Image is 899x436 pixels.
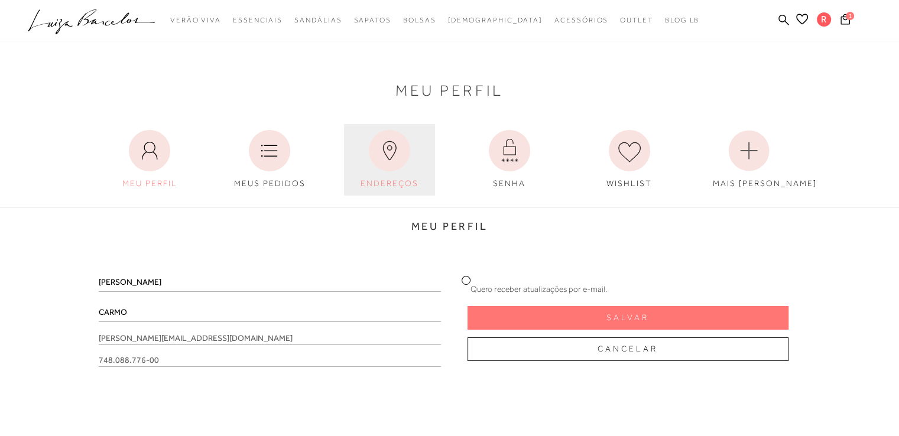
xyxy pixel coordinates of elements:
span: Sandálias [294,16,342,24]
span: BLOG LB [665,16,699,24]
span: MEU PERFIL [122,178,177,188]
span: [PERSON_NAME][EMAIL_ADDRESS][DOMAIN_NAME] [99,332,440,345]
span: R [817,12,831,27]
span: Sapatos [353,16,391,24]
span: [DEMOGRAPHIC_DATA] [447,16,543,24]
span: 748.088.776-00 [99,354,440,367]
a: noSubCategoriesText [233,9,283,31]
span: ENDEREÇOS [361,178,418,188]
a: MEUS PEDIDOS [224,124,315,196]
span: MAIS [PERSON_NAME] [712,178,816,188]
a: noSubCategoriesText [447,9,543,31]
button: 1 [837,13,853,29]
input: Nome [99,272,440,292]
span: Salvar [606,312,649,323]
button: Salvar [468,306,788,330]
input: Sobrenome [99,302,440,322]
a: SENHA [464,124,555,196]
a: noSubCategoriesText [620,9,653,31]
button: R [812,12,837,30]
a: noSubCategoriesText [554,9,608,31]
a: noSubCategoriesText [170,9,221,31]
a: noSubCategoriesText [353,9,391,31]
a: noSubCategoriesText [403,9,436,31]
span: WISHLIST [606,178,652,188]
span: Essenciais [233,16,283,24]
span: Acessórios [554,16,608,24]
button: Cancelar [468,337,788,361]
span: 1 [846,12,854,20]
a: MAIS [PERSON_NAME] [703,124,794,196]
span: Cancelar [598,343,658,354]
span: MEUS PEDIDOS [234,178,306,188]
span: Outlet [620,16,653,24]
a: noSubCategoriesText [294,9,342,31]
span: Verão Viva [170,16,221,24]
span: Bolsas [403,16,436,24]
a: BLOG LB [665,9,699,31]
span: SENHA [493,178,525,188]
a: MEU PERFIL [104,124,195,196]
span: Quero receber atualizações por e-mail. [470,284,607,294]
a: ENDEREÇOS [344,124,435,196]
span: Meu Perfil [395,84,504,97]
a: WISHLIST [584,124,675,196]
